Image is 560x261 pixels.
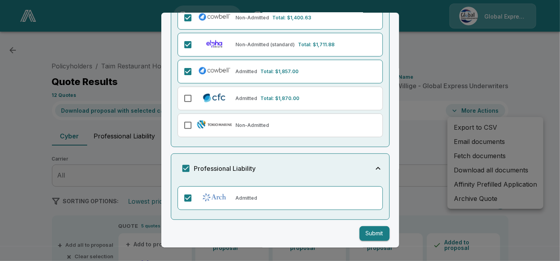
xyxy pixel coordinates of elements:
[236,14,269,21] p: Non-Admitted
[196,119,233,130] img: Tokio Marine TMHCC (Non-Admitted)
[178,87,383,110] div: CFC (Admitted)AdmittedTotal: $1,870.00
[236,41,295,48] p: Non-Admitted (standard)
[236,195,258,202] p: Admitted
[298,41,335,48] p: Total: $1,711.88
[178,33,383,57] div: Elpha (Non-Admitted) StandardNon-Admitted (standard)Total: $1,711.88
[196,192,233,203] img: Arch
[178,186,383,210] div: ArchAdmitted
[261,68,299,75] p: Total: $1,857.00
[359,226,390,241] button: Submit
[261,95,300,102] p: Total: $1,870.00
[196,38,233,49] img: Elpha (Non-Admitted) Standard
[194,163,256,174] h6: Professional Liability
[171,154,389,183] button: Professional Liability
[196,65,233,76] img: Cowbell (Admitted)
[236,95,258,102] p: Admitted
[236,68,258,75] p: Admitted
[178,113,383,137] div: Tokio Marine TMHCC (Non-Admitted)Non-Admitted
[178,6,383,30] div: Cowbell (Non-Admitted)Non-AdmittedTotal: $1,400.63
[273,14,312,21] p: Total: $1,400.63
[196,11,233,23] img: Cowbell (Non-Admitted)
[178,60,383,83] div: Cowbell (Admitted)AdmittedTotal: $1,857.00
[196,92,233,103] img: CFC (Admitted)
[236,122,269,129] p: Non-Admitted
